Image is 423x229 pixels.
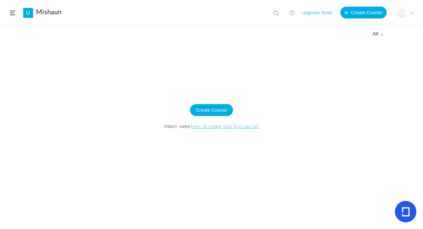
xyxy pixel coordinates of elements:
a: Mishaun [36,8,61,16]
img: user-image.png [397,8,406,18]
a: U [23,8,33,18]
span: all [373,31,383,37]
button: Create Course [340,7,387,19]
span: Watch video: [7,123,416,129]
button: Create Course [190,104,233,116]
a: How to create your first course? [191,123,259,129]
button: Upgrade Now! [302,7,332,19]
